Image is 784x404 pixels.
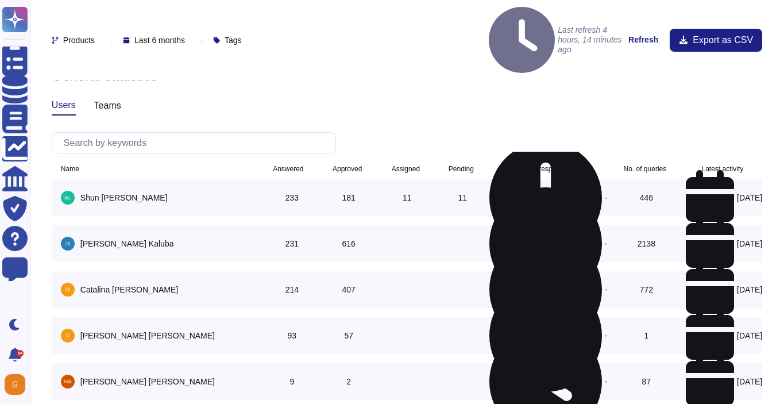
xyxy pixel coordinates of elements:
span: 1 [644,331,648,340]
div: - [489,233,607,346]
span: 181 [342,193,355,202]
span: 233 [285,193,299,202]
span: Shun [PERSON_NAME] [80,193,168,202]
span: Tags [225,36,242,44]
div: Name [61,166,79,172]
span: Products [63,36,95,44]
span: [PERSON_NAME] Kaluba [80,239,174,248]
button: user [2,372,33,397]
img: user [61,329,75,343]
span: 407 [342,285,355,294]
span: 214 [285,285,299,294]
input: Search by keywords [58,133,335,153]
img: user [61,237,75,251]
button: Export as CSV [670,29,762,52]
span: Export as CSV [693,36,753,45]
div: Approved [333,166,362,172]
div: No. of queries [624,166,667,172]
span: Last 6 months [134,36,185,44]
div: Assigned [392,166,420,172]
span: 87 [642,377,651,386]
strong: Refresh [628,35,658,44]
img: user [61,191,75,205]
span: 11 [458,193,468,202]
span: Catalina [PERSON_NAME] [80,285,178,294]
div: [DATE] [686,262,763,318]
div: Answered [273,166,303,172]
img: user [5,374,25,395]
span: [PERSON_NAME] [PERSON_NAME] [80,377,215,386]
span: 616 [342,239,355,248]
img: user [61,375,75,388]
div: - [489,187,607,300]
span: 231 [285,239,299,248]
span: 446 [640,193,653,202]
div: 9+ [17,350,24,357]
div: - [489,279,607,392]
div: [DATE] [686,216,763,272]
div: [DATE] [686,170,763,226]
span: 9 [289,377,294,386]
h4: Last refresh 4 hours, 14 minutes ago [489,7,623,73]
span: 57 [344,331,353,340]
span: 11 [403,193,412,202]
div: users [52,96,76,116]
div: teams [94,97,121,115]
img: user [61,283,75,297]
div: Latest activity [702,166,744,172]
div: [DATE] [686,308,763,364]
span: 2 [346,377,351,386]
div: Pending [449,166,474,172]
span: 2138 [638,239,655,248]
span: 93 [288,331,297,340]
span: 772 [640,285,653,294]
span: [PERSON_NAME] [PERSON_NAME] [80,331,215,340]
